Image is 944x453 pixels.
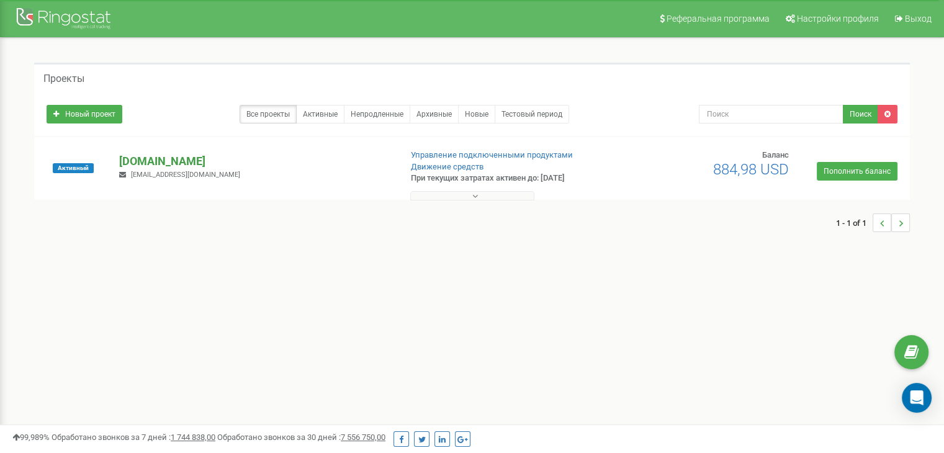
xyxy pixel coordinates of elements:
h5: Проекты [43,73,84,84]
div: Open Intercom Messenger [902,383,932,413]
input: Поиск [699,105,843,123]
span: 99,989% [12,433,50,442]
a: Все проекты [240,105,297,123]
span: Настройки профиля [797,14,879,24]
a: Движение средств [411,162,483,171]
nav: ... [836,201,910,244]
span: [EMAIL_ADDRESS][DOMAIN_NAME] [131,171,240,179]
span: Обработано звонков за 7 дней : [52,433,215,442]
span: Выход [905,14,932,24]
p: [DOMAIN_NAME] [119,153,390,169]
span: 1 - 1 of 1 [836,213,873,232]
a: Новые [458,105,495,123]
span: 884,98 USD [713,161,789,178]
span: Баланс [762,150,789,159]
span: Активный [53,163,94,173]
span: Обработано звонков за 30 дней : [217,433,385,442]
button: Поиск [843,105,878,123]
p: При текущих затратах активен до: [DATE] [411,173,609,184]
a: Активные [296,105,344,123]
a: Архивные [410,105,459,123]
span: Реферальная программа [667,14,770,24]
a: Пополнить баланс [817,162,897,181]
u: 1 744 838,00 [171,433,215,442]
u: 7 556 750,00 [341,433,385,442]
a: Новый проект [47,105,122,123]
a: Непродленные [344,105,410,123]
a: Управление подключенными продуктами [411,150,573,159]
a: Тестовый период [495,105,569,123]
